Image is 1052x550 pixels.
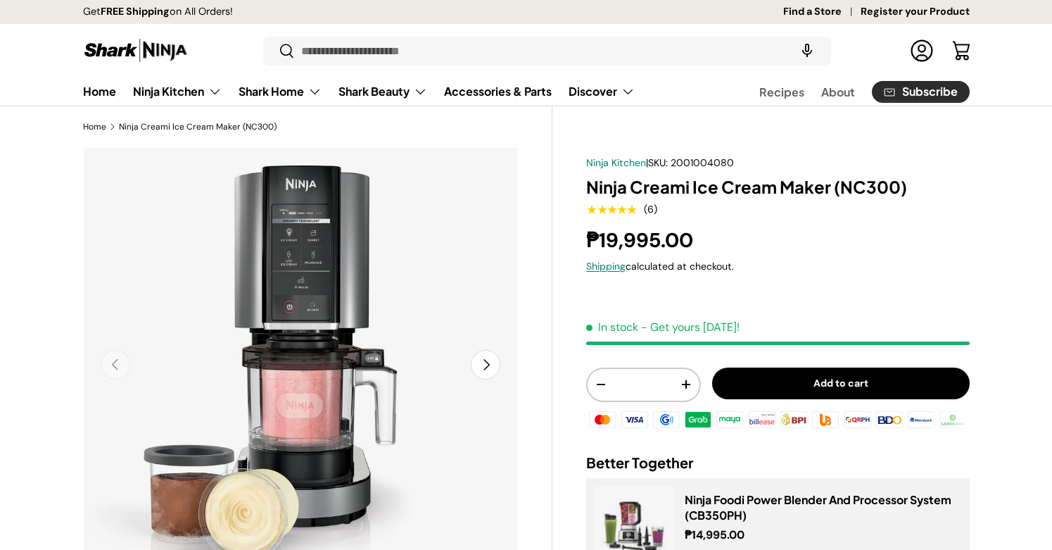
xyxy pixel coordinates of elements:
[133,77,222,106] a: Ninja Kitchen
[759,78,804,106] a: Recipes
[83,77,635,106] nav: Primary
[651,409,682,430] img: gcash
[586,227,697,254] strong: ₱19,995.00
[587,409,618,430] img: master
[902,86,958,97] span: Subscribe
[586,453,969,473] h2: Better Together
[671,156,734,169] span: 2001004080
[778,409,809,430] img: bpi
[648,156,668,169] span: SKU:
[586,156,646,169] a: Ninja Kitchen
[906,409,937,430] img: metrobank
[125,77,230,106] summary: Ninja Kitchen
[937,409,968,430] img: landbank
[83,37,189,64] img: Shark Ninja Philippines
[444,77,552,105] a: Accessories & Parts
[619,409,649,430] img: visa
[119,123,277,131] a: Ninja Creami Ice Cream Maker (NC300)
[586,320,638,335] span: In stock
[83,120,553,133] nav: Breadcrumbs
[586,260,626,273] a: Shipping
[685,492,951,523] a: Ninja Foodi Power Blender And Processor System (CB350PH)
[810,409,841,430] img: ubp
[861,4,970,20] a: Register your Product
[872,81,970,103] a: Subscribe
[842,409,873,430] img: qrph
[821,78,855,106] a: About
[586,204,636,216] div: 5.0 out of 5.0 stars
[712,368,970,399] button: Add to cart
[641,320,740,335] p: - Get yours [DATE]!
[586,259,969,274] div: calculated at checkout.
[230,77,330,106] summary: Shark Home
[330,77,436,106] summary: Shark Beauty
[338,77,427,106] a: Shark Beauty
[83,77,116,105] a: Home
[644,204,657,215] div: (6)
[783,4,861,20] a: Find a Store
[239,77,322,106] a: Shark Home
[560,77,643,106] summary: Discover
[83,123,106,131] a: Home
[83,4,233,20] p: Get on All Orders!
[586,176,969,198] h1: Ninja Creami Ice Cream Maker (NC300)
[874,409,905,430] img: bdo
[683,409,714,430] img: grabpay
[714,409,745,430] img: maya
[725,77,970,106] nav: Secondary
[646,156,734,169] span: |
[569,77,635,106] a: Discover
[747,409,778,430] img: billease
[785,35,830,66] speech-search-button: Search by voice
[586,203,636,217] span: ★★★★★
[101,5,170,18] strong: FREE Shipping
